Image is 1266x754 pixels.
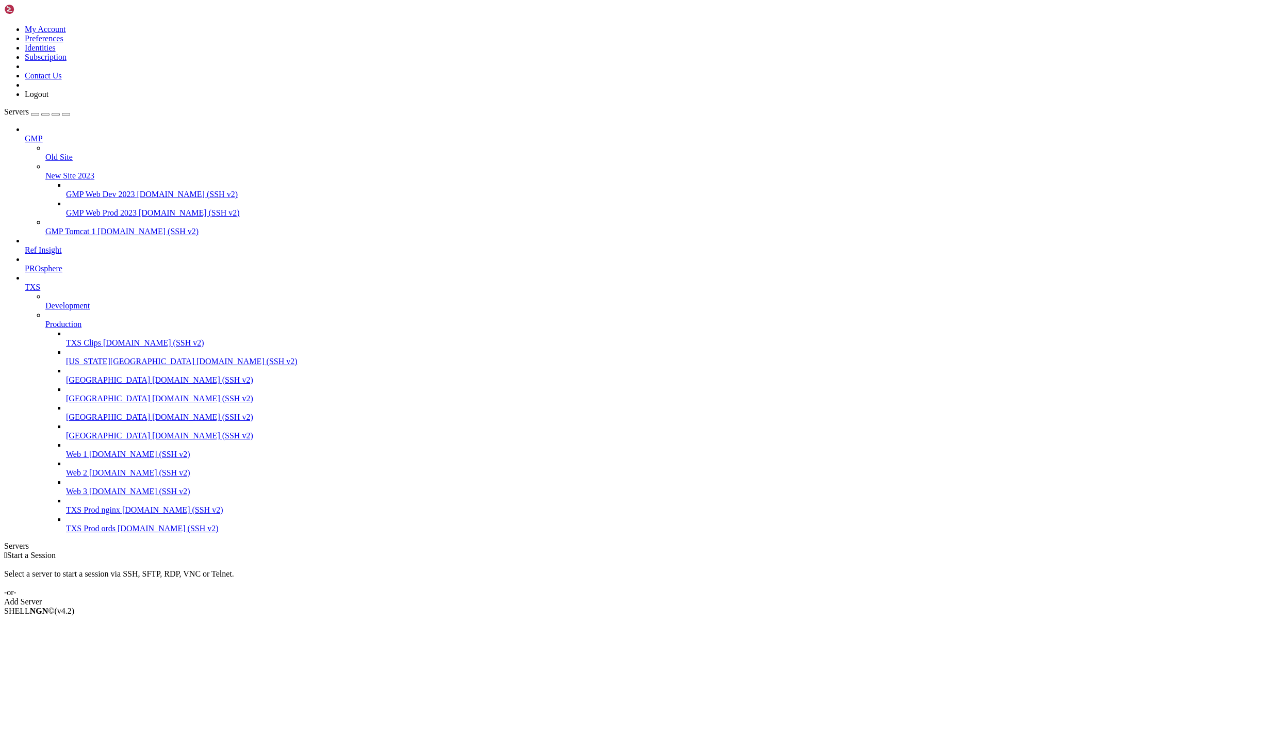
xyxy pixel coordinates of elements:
a: Web 3 [DOMAIN_NAME] (SSH v2) [66,487,1262,496]
a: Old Site [45,153,1262,162]
a: [US_STATE][GEOGRAPHIC_DATA] [DOMAIN_NAME] (SSH v2) [66,357,1262,366]
span: PROsphere [25,264,62,273]
li: TXS Prod nginx [DOMAIN_NAME] (SSH v2) [66,496,1262,515]
a: Web 1 [DOMAIN_NAME] (SSH v2) [66,450,1262,459]
a: GMP Web Dev 2023 [DOMAIN_NAME] (SSH v2) [66,190,1262,199]
span: Production [45,320,81,329]
li: Old Site [45,143,1262,162]
li: [US_STATE][GEOGRAPHIC_DATA] [DOMAIN_NAME] (SSH v2) [66,348,1262,366]
li: GMP Web Prod 2023 [DOMAIN_NAME] (SSH v2) [66,199,1262,218]
span: [DOMAIN_NAME] (SSH v2) [89,450,190,458]
a: Subscription [25,53,67,61]
span: [DOMAIN_NAME] (SSH v2) [152,394,253,403]
img: Shellngn [4,4,63,14]
span: Servers [4,107,29,116]
a: [GEOGRAPHIC_DATA] [DOMAIN_NAME] (SSH v2) [66,431,1262,440]
li: GMP Tomcat 1 [DOMAIN_NAME] (SSH v2) [45,218,1262,236]
a: [GEOGRAPHIC_DATA] [DOMAIN_NAME] (SSH v2) [66,394,1262,403]
a: [GEOGRAPHIC_DATA] [DOMAIN_NAME] (SSH v2) [66,375,1262,385]
li: [GEOGRAPHIC_DATA] [DOMAIN_NAME] (SSH v2) [66,385,1262,403]
li: [GEOGRAPHIC_DATA] [DOMAIN_NAME] (SSH v2) [66,403,1262,422]
a: Production [45,320,1262,329]
span: [DOMAIN_NAME] (SSH v2) [98,227,199,236]
b: NGN [30,607,48,615]
a: TXS Prod nginx [DOMAIN_NAME] (SSH v2) [66,505,1262,515]
div: Servers [4,542,1262,551]
div: Add Server [4,597,1262,607]
a: New Site 2023 [45,171,1262,181]
span: Start a Session [7,551,56,560]
span:  [4,551,7,560]
span: [GEOGRAPHIC_DATA] [66,375,150,384]
span: Web 1 [66,450,87,458]
span: Ref Insight [25,245,62,254]
span: [GEOGRAPHIC_DATA] [66,413,150,421]
li: [GEOGRAPHIC_DATA] [DOMAIN_NAME] (SSH v2) [66,366,1262,385]
span: [DOMAIN_NAME] (SSH v2) [152,413,253,421]
span: SHELL © [4,607,74,615]
a: Ref Insight [25,245,1262,255]
li: Ref Insight [25,236,1262,255]
a: GMP Tomcat 1 [DOMAIN_NAME] (SSH v2) [45,227,1262,236]
a: [GEOGRAPHIC_DATA] [DOMAIN_NAME] (SSH v2) [66,413,1262,422]
li: Production [45,310,1262,533]
li: Web 3 [DOMAIN_NAME] (SSH v2) [66,478,1262,496]
li: GMP Web Dev 2023 [DOMAIN_NAME] (SSH v2) [66,181,1262,199]
span: [DOMAIN_NAME] (SSH v2) [122,505,223,514]
li: GMP [25,125,1262,236]
a: Web 2 [DOMAIN_NAME] (SSH v2) [66,468,1262,478]
li: TXS [25,273,1262,533]
span: [DOMAIN_NAME] (SSH v2) [137,190,238,199]
span: TXS Prod nginx [66,505,120,514]
span: [GEOGRAPHIC_DATA] [66,394,150,403]
li: PROsphere [25,255,1262,273]
span: TXS [25,283,40,291]
span: [DOMAIN_NAME] (SSH v2) [152,375,253,384]
span: Web 3 [66,487,87,496]
span: GMP [25,134,43,143]
a: Logout [25,90,48,99]
a: GMP Web Prod 2023 [DOMAIN_NAME] (SSH v2) [66,208,1262,218]
span: [US_STATE][GEOGRAPHIC_DATA] [66,357,194,366]
li: Web 1 [DOMAIN_NAME] (SSH v2) [66,440,1262,459]
span: GMP Tomcat 1 [45,227,96,236]
div: Select a server to start a session via SSH, SFTP, RDP, VNC or Telnet. -or- [4,560,1262,597]
a: Contact Us [25,71,62,80]
span: TXS Clips [66,338,101,347]
li: [GEOGRAPHIC_DATA] [DOMAIN_NAME] (SSH v2) [66,422,1262,440]
a: My Account [25,25,66,34]
li: TXS Clips [DOMAIN_NAME] (SSH v2) [66,329,1262,348]
a: GMP [25,134,1262,143]
span: [DOMAIN_NAME] (SSH v2) [103,338,204,347]
a: TXS Clips [DOMAIN_NAME] (SSH v2) [66,338,1262,348]
a: TXS [25,283,1262,292]
span: [DOMAIN_NAME] (SSH v2) [139,208,240,217]
span: Old Site [45,153,73,161]
a: Development [45,301,1262,310]
span: 4.2.0 [55,607,75,615]
span: New Site 2023 [45,171,94,180]
span: [DOMAIN_NAME] (SSH v2) [118,524,219,533]
a: Servers [4,107,70,116]
span: [DOMAIN_NAME] (SSH v2) [152,431,253,440]
li: TXS Prod ords [DOMAIN_NAME] (SSH v2) [66,515,1262,533]
a: PROsphere [25,264,1262,273]
span: GMP Web Dev 2023 [66,190,135,199]
a: Identities [25,43,56,52]
span: [DOMAIN_NAME] (SSH v2) [89,468,190,477]
li: New Site 2023 [45,162,1262,218]
span: TXS Prod ords [66,524,116,533]
li: Web 2 [DOMAIN_NAME] (SSH v2) [66,459,1262,478]
span: [DOMAIN_NAME] (SSH v2) [89,487,190,496]
a: Preferences [25,34,63,43]
span: Development [45,301,90,310]
span: [GEOGRAPHIC_DATA] [66,431,150,440]
span: Web 2 [66,468,87,477]
a: TXS Prod ords [DOMAIN_NAME] (SSH v2) [66,524,1262,533]
span: GMP Web Prod 2023 [66,208,137,217]
li: Development [45,292,1262,310]
span: [DOMAIN_NAME] (SSH v2) [196,357,298,366]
